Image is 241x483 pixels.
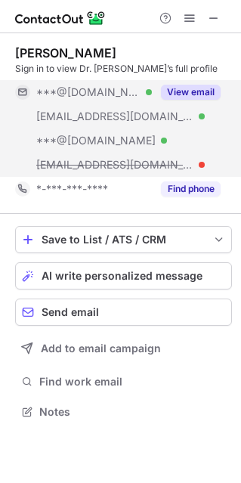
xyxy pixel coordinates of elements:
[36,85,141,99] span: ***@[DOMAIN_NAME]
[15,371,232,392] button: Find work email
[39,405,226,419] span: Notes
[161,85,221,100] button: Reveal Button
[42,306,99,318] span: Send email
[15,262,232,289] button: AI write personalized message
[15,299,232,326] button: Send email
[15,9,106,27] img: ContactOut v5.3.10
[15,226,232,253] button: save-profile-one-click
[36,158,193,172] span: [EMAIL_ADDRESS][DOMAIN_NAME]
[36,110,193,123] span: [EMAIL_ADDRESS][DOMAIN_NAME]
[39,375,226,389] span: Find work email
[42,270,202,282] span: AI write personalized message
[15,335,232,362] button: Add to email campaign
[161,181,221,197] button: Reveal Button
[15,45,116,60] div: [PERSON_NAME]
[15,401,232,423] button: Notes
[36,134,156,147] span: ***@[DOMAIN_NAME]
[15,62,232,76] div: Sign in to view Dr. [PERSON_NAME]’s full profile
[41,342,161,355] span: Add to email campaign
[42,234,205,246] div: Save to List / ATS / CRM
